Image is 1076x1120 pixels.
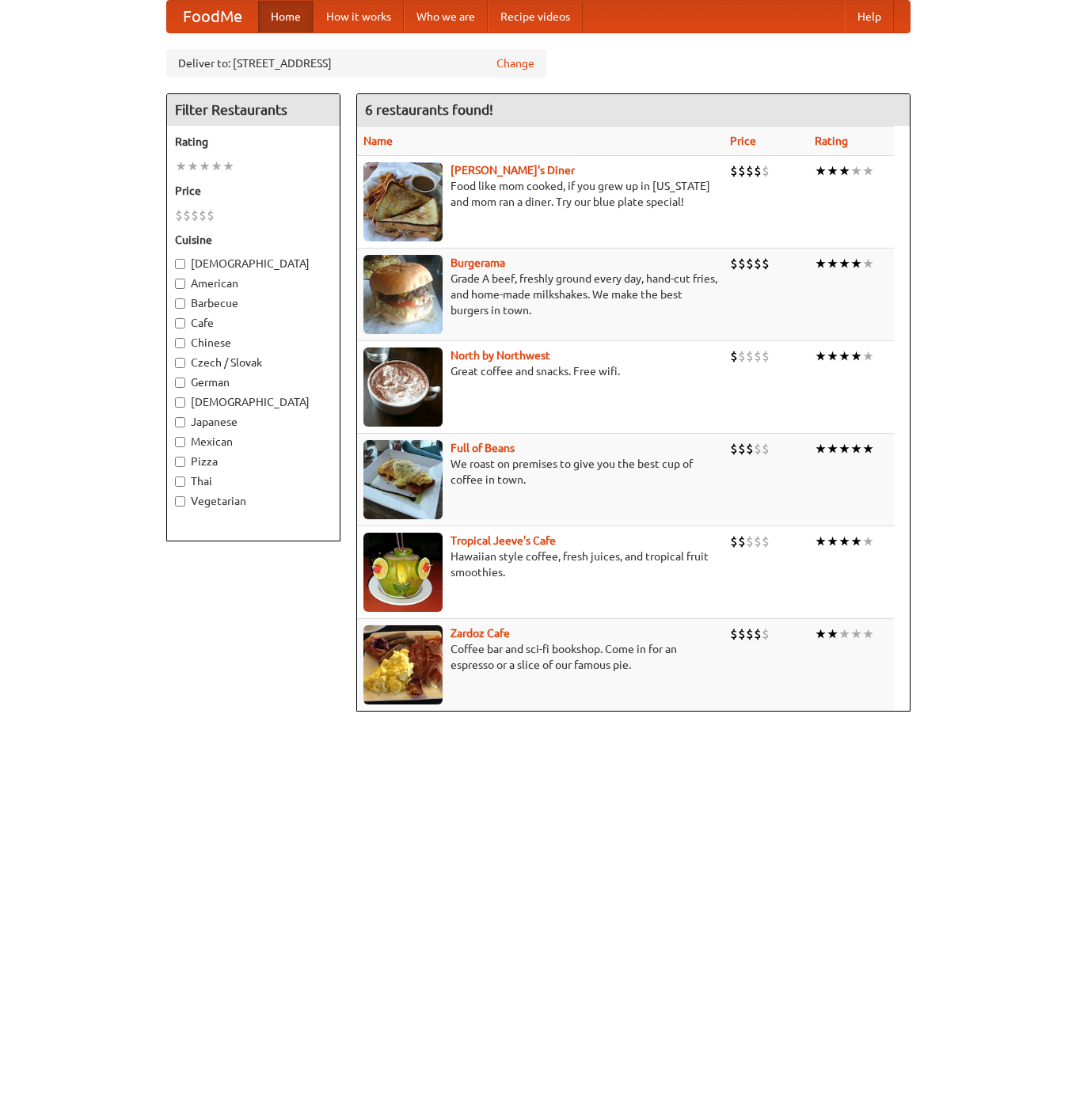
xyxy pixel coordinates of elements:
[175,476,185,487] input: Thai
[175,414,332,430] label: Japanese
[754,347,762,365] li: $
[175,374,332,390] label: German
[365,102,493,117] ng-pluralize: 6 restaurants found!
[850,440,862,457] li: ★
[314,1,404,32] a: How it works
[175,437,185,447] input: Mexican
[175,134,332,150] h5: Rating
[827,347,838,365] li: ★
[862,625,874,643] li: ★
[850,347,862,365] li: ★
[850,162,862,180] li: ★
[175,318,185,328] input: Cafe
[175,207,183,224] li: $
[175,397,185,408] input: [DEMOGRAPHIC_DATA]
[754,533,762,550] li: $
[838,440,850,457] li: ★
[862,533,874,550] li: ★
[730,255,738,272] li: $
[762,533,770,550] li: $
[754,625,762,643] li: $
[827,162,838,180] li: ★
[838,347,850,365] li: ★
[175,496,185,507] input: Vegetarian
[762,625,770,643] li: $
[175,417,185,427] input: Japanese
[815,625,827,643] li: ★
[862,440,874,457] li: ★
[363,255,443,334] img: burgerama.jpg
[762,440,770,457] li: $
[166,49,546,78] div: Deliver to: [STREET_ADDRESS]
[862,347,874,365] li: ★
[363,549,717,580] p: Hawaiian style coffee, fresh juices, and tropical fruit smoothies.
[738,255,746,272] li: $
[762,255,770,272] li: $
[175,454,332,469] label: Pizza
[850,255,862,272] li: ★
[451,164,575,177] a: [PERSON_NAME]'s Diner
[862,162,874,180] li: ★
[167,1,258,32] a: FoodMe
[175,358,185,368] input: Czech / Slovak
[363,347,443,427] img: north.jpg
[175,473,332,489] label: Thai
[815,162,827,180] li: ★
[746,625,754,643] li: $
[363,162,443,241] img: sallys.jpg
[175,355,332,370] label: Czech / Slovak
[187,158,199,175] li: ★
[845,1,894,32] a: Help
[175,457,185,467] input: Pizza
[762,347,770,365] li: $
[451,256,505,269] a: Burgerama
[175,315,332,331] label: Cafe
[746,347,754,365] li: $
[730,533,738,550] li: $
[167,94,340,126] h4: Filter Restaurants
[211,158,222,175] li: ★
[738,162,746,180] li: $
[363,456,717,488] p: We roast on premises to give you the best cup of coffee in town.
[451,627,510,640] a: Zardoz Cafe
[730,440,738,457] li: $
[730,162,738,180] li: $
[815,255,827,272] li: ★
[838,533,850,550] li: ★
[222,158,234,175] li: ★
[862,255,874,272] li: ★
[175,394,332,410] label: [DEMOGRAPHIC_DATA]
[175,259,185,269] input: [DEMOGRAPHIC_DATA]
[738,533,746,550] li: $
[815,533,827,550] li: ★
[730,135,756,147] a: Price
[496,55,534,71] a: Change
[746,533,754,550] li: $
[363,271,717,318] p: Grade A beef, freshly ground every day, hand-cut fries, and home-made milkshakes. We make the bes...
[451,442,515,454] b: Full of Beans
[850,625,862,643] li: ★
[488,1,583,32] a: Recipe videos
[363,625,443,704] img: zardoz.jpg
[746,440,754,457] li: $
[404,1,488,32] a: Who we are
[363,533,443,612] img: jeeves.jpg
[175,275,332,291] label: American
[827,255,838,272] li: ★
[754,255,762,272] li: $
[738,347,746,365] li: $
[258,1,314,32] a: Home
[746,162,754,180] li: $
[451,534,556,547] b: Tropical Jeeve's Cafe
[207,207,215,224] li: $
[730,347,738,365] li: $
[175,338,185,348] input: Chinese
[363,440,443,519] img: beans.jpg
[363,363,717,379] p: Great coffee and snacks. Free wifi.
[175,279,185,289] input: American
[827,440,838,457] li: ★
[838,162,850,180] li: ★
